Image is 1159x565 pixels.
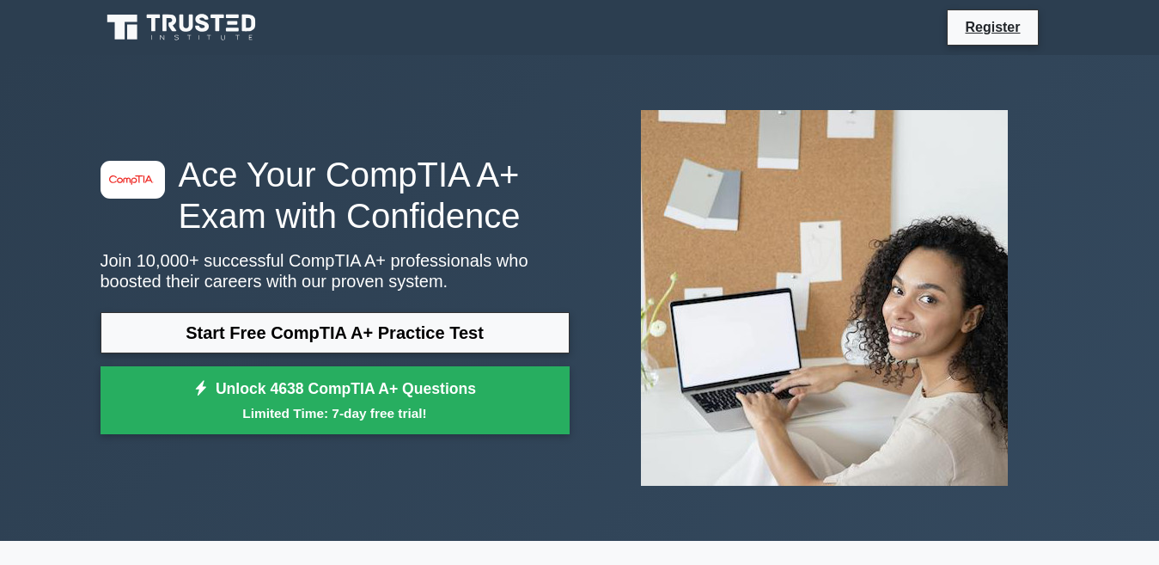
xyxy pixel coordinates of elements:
p: Join 10,000+ successful CompTIA A+ professionals who boosted their careers with our proven system. [101,250,570,292]
h1: Ace Your CompTIA A+ Exam with Confidence [101,154,570,236]
a: Unlock 4638 CompTIA A+ QuestionsLimited Time: 7-day free trial! [101,366,570,435]
a: Register [955,16,1030,38]
a: Start Free CompTIA A+ Practice Test [101,312,570,353]
small: Limited Time: 7-day free trial! [122,403,548,423]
